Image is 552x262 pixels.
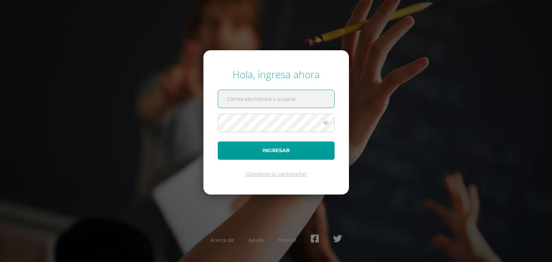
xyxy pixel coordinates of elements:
[218,67,335,81] div: Hola, ingresa ahora
[278,237,296,243] a: Presskit
[218,90,334,108] input: Correo electrónico o usuario
[218,141,335,160] button: Ingresar
[245,170,307,177] a: ¿Olvidaste tu contraseña?
[210,237,234,243] a: Acerca de
[248,237,263,243] a: Ayuda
